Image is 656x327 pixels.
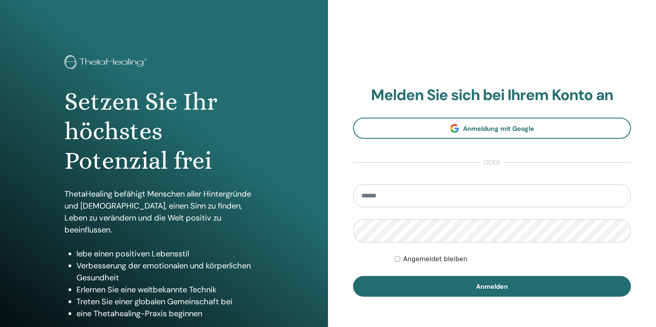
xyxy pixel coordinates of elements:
[76,295,263,307] li: Treten Sie einer globalen Gemeinschaft bei
[403,254,467,264] label: Angemeldet bleiben
[476,282,508,291] span: Anmelden
[480,158,504,167] span: oder
[463,124,534,133] span: Anmeldung mit Google
[76,307,263,319] li: eine Thetahealing-Praxis beginnen
[395,254,631,264] div: Keep me authenticated indefinitely or until I manually logout
[76,260,263,284] li: Verbesserung der emotionalen und körperlichen Gesundheit
[353,276,631,297] button: Anmelden
[353,86,631,104] h2: Melden Sie sich bei Ihrem Konto an
[76,248,263,260] li: lebe einen positiven Lebensstil
[64,188,263,236] p: ThetaHealing befähigt Menschen aller Hintergründe und [DEMOGRAPHIC_DATA], einen Sinn zu finden, L...
[76,284,263,295] li: Erlernen Sie eine weltbekannte Technik
[64,87,263,176] h1: Setzen Sie Ihr höchstes Potenzial frei
[353,118,631,139] a: Anmeldung mit Google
